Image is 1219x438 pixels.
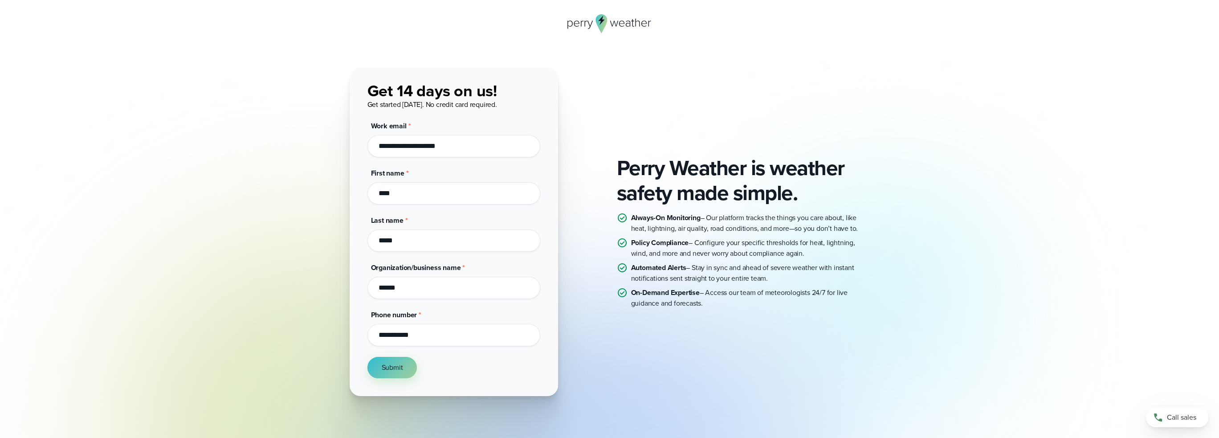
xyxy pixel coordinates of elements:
[631,262,870,284] p: – Stay in sync and ahead of severe weather with instant notifications sent straight to your entir...
[382,362,403,373] span: Submit
[631,237,689,248] strong: Policy Compliance
[371,215,404,225] span: Last name
[371,121,407,131] span: Work email
[367,357,417,378] button: Submit
[631,237,870,259] p: – Configure your specific thresholds for heat, lightning, wind, and more and never worry about co...
[631,262,686,273] strong: Automated Alerts
[1146,408,1208,427] a: Call sales
[367,79,497,102] span: Get 14 days on us!
[617,156,870,205] h2: Perry Weather is weather safety made simple.
[367,99,497,110] span: Get started [DATE]. No credit card required.
[631,287,870,309] p: – Access our team of meteorologists 24/7 for live guidance and forecasts.
[371,310,417,320] span: Phone number
[371,168,404,178] span: First name
[631,287,700,298] strong: On-Demand Expertise
[1167,412,1196,423] span: Call sales
[371,262,461,273] span: Organization/business name
[631,213,701,223] strong: Always-On Monitoring
[631,213,870,234] p: – Our platform tracks the things you care about, like heat, lightning, air quality, road conditio...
